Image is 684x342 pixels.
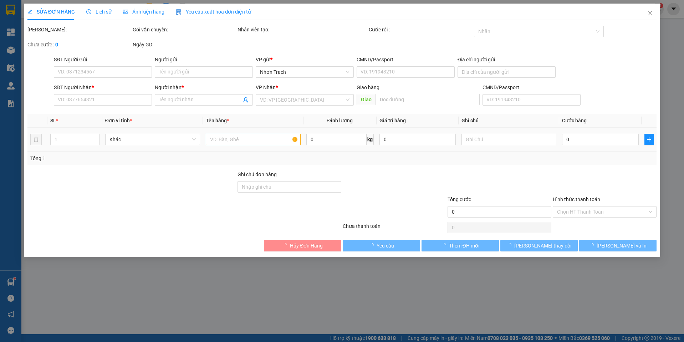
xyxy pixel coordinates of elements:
span: user-add [243,97,249,103]
span: loading [282,243,290,248]
span: Định lượng [327,118,353,123]
div: CMND/Passport [357,56,455,63]
button: delete [30,134,42,145]
div: SĐT Người Nhận [54,83,152,91]
span: Giá trị hàng [379,118,406,123]
span: Cước hàng [562,118,587,123]
div: [PERSON_NAME]: [27,26,131,34]
input: Ghi chú đơn hàng [238,181,341,193]
input: Địa chỉ của người gửi [458,66,556,78]
span: loading [441,243,449,248]
input: VD: Bàn, Ghế [206,134,301,145]
div: Người gửi [155,56,253,63]
span: picture [123,9,128,14]
span: Yêu cầu xuất hóa đơn điện tử [176,9,251,15]
span: VP Nhận [256,85,276,90]
div: Chưa cước : [27,41,131,49]
span: SL [50,118,56,123]
div: VP gửi [256,56,354,63]
th: Ghi chú [459,114,559,128]
span: plus [645,137,653,142]
button: Hủy Đơn Hàng [264,240,341,251]
button: [PERSON_NAME] thay đổi [500,240,578,251]
button: Yêu cầu [343,240,420,251]
div: Nhân viên tạo: [238,26,367,34]
span: edit [27,9,32,14]
img: icon [176,9,182,15]
span: Thêm ĐH mới [449,242,479,250]
div: Cước rồi : [369,26,473,34]
button: Close [640,4,660,24]
span: close [647,10,653,16]
label: Hình thức thanh toán [553,196,600,202]
button: plus [644,134,654,145]
button: Thêm ĐH mới [422,240,499,251]
span: [PERSON_NAME] và In [597,242,647,250]
span: Khác [109,134,196,145]
input: Ghi Chú [461,134,556,145]
span: Lịch sử [86,9,112,15]
span: Tổng cước [448,196,471,202]
span: loading [369,243,377,248]
label: Ghi chú đơn hàng [238,172,277,177]
span: clock-circle [86,9,91,14]
div: Tổng: 1 [30,154,264,162]
div: Người nhận [155,83,253,91]
span: loading [589,243,597,248]
div: Chưa thanh toán [342,222,447,235]
input: Dọc đường [376,94,480,105]
span: kg [367,134,374,145]
span: Đơn vị tính [105,118,132,123]
div: Địa chỉ người gửi [458,56,556,63]
div: Ngày GD: [133,41,236,49]
span: [PERSON_NAME] thay đổi [515,242,572,250]
b: 0 [55,42,58,47]
div: Gói vận chuyển: [133,26,236,34]
span: Hủy Đơn Hàng [290,242,323,250]
span: Yêu cầu [377,242,394,250]
span: Tên hàng [206,118,229,123]
span: Giao hàng [357,85,379,90]
div: CMND/Passport [483,83,581,91]
span: Nhơn Trạch [260,67,349,77]
span: loading [507,243,515,248]
span: Giao [357,94,376,105]
div: SĐT Người Gửi [54,56,152,63]
button: [PERSON_NAME] và In [579,240,657,251]
span: SỬA ĐƠN HÀNG [27,9,75,15]
span: Ảnh kiện hàng [123,9,164,15]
